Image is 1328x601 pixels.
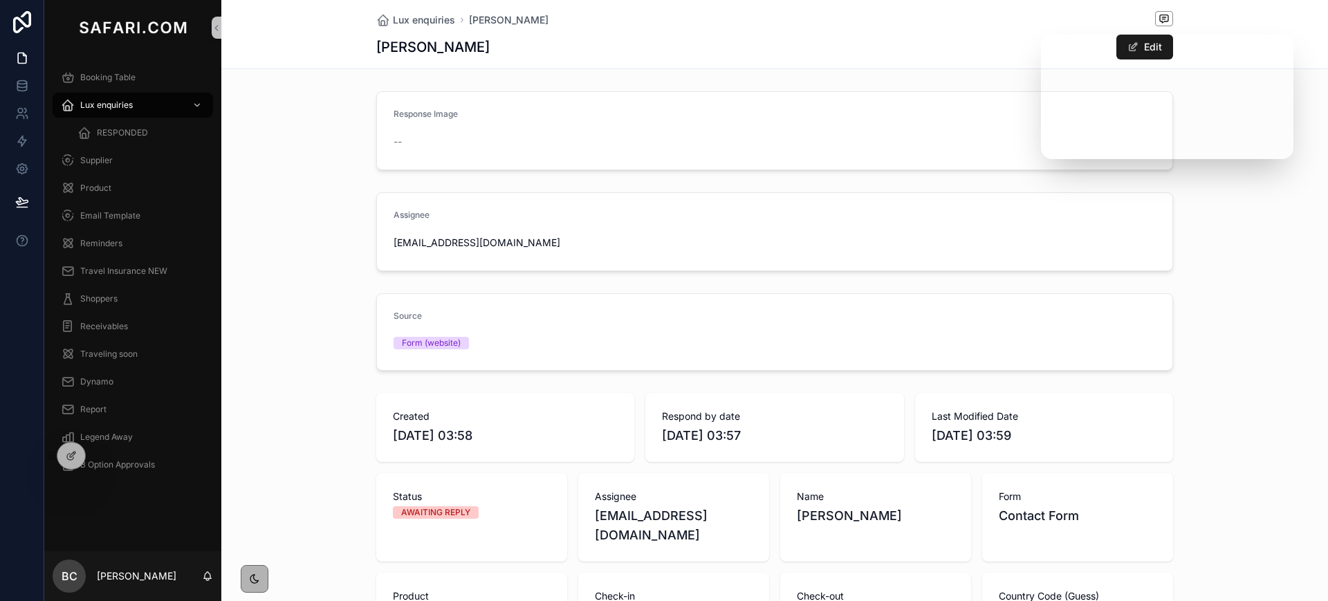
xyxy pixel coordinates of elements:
span: BC [62,568,77,584]
a: Supplier [53,148,213,173]
a: Travel Insurance NEW [53,259,213,284]
a: Product [53,176,213,201]
div: Form (website) [402,337,461,349]
p: [PERSON_NAME] [97,569,176,583]
span: Lux enquiries [80,100,133,111]
span: Legend Away [80,432,133,443]
span: Assignee [394,210,430,220]
span: [DATE] 03:59 [932,426,1156,445]
a: Traveling soon [53,342,213,367]
span: Travel Insurance NEW [80,266,167,277]
span: B Option Approvals [80,459,155,470]
span: [DATE] 03:57 [662,426,887,445]
span: Traveling soon [80,349,138,360]
span: Respond by date [662,409,887,423]
a: Lux enquiries [53,93,213,118]
span: RESPONDED [97,127,148,138]
span: Last Modified Date [932,409,1156,423]
a: RESPONDED [69,120,213,145]
span: [PERSON_NAME] [797,506,954,526]
span: Name [797,490,954,503]
span: -- [394,135,402,149]
a: Reminders [53,231,213,256]
span: Form [999,490,1156,503]
a: Lux enquiries [376,13,455,27]
span: Contact Form [999,506,1156,526]
div: AWAITING REPLY [401,506,470,519]
span: Created [393,409,618,423]
span: Product [80,183,111,194]
span: Assignee [595,490,753,503]
h1: [PERSON_NAME] [376,37,490,57]
span: Status [393,490,551,503]
span: Report [80,404,107,415]
span: Receivables [80,321,128,332]
span: Response Image [394,109,458,119]
span: [EMAIL_ADDRESS][DOMAIN_NAME] [595,506,753,545]
span: Shoppers [80,293,118,304]
span: Reminders [80,238,122,249]
span: Dynamo [80,376,113,387]
img: App logo [76,17,190,39]
a: Booking Table [53,65,213,90]
a: Legend Away [53,425,213,450]
span: Supplier [80,155,113,166]
a: Report [53,397,213,422]
a: [PERSON_NAME] [469,13,548,27]
span: [EMAIL_ADDRESS][DOMAIN_NAME] [394,236,576,250]
div: scrollable content [44,55,221,495]
span: Source [394,311,422,321]
a: Email Template [53,203,213,228]
span: Lux enquiries [393,13,455,27]
span: Email Template [80,210,140,221]
a: B Option Approvals [53,452,213,477]
a: Shoppers [53,286,213,311]
span: Booking Table [80,72,136,83]
span: [DATE] 03:58 [393,426,618,445]
a: Dynamo [53,369,213,394]
a: Receivables [53,314,213,339]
